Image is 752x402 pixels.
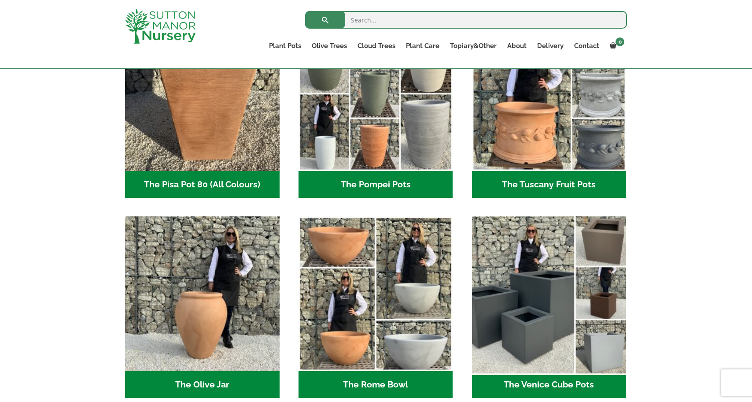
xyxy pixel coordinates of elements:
img: The Tuscany Fruit Pots [472,16,627,171]
h2: The Tuscany Fruit Pots [472,171,627,198]
h2: The Pisa Pot 80 (All Colours) [125,171,280,198]
a: 0 [605,40,627,52]
a: Contact [569,40,605,52]
img: The Pompei Pots [299,16,453,171]
a: Visit product category The Olive Jar [125,216,280,398]
a: Visit product category The Pompei Pots [299,16,453,198]
a: Visit product category The Pisa Pot 80 (All Colours) [125,16,280,198]
a: Plant Pots [264,40,306,52]
a: Visit product category The Rome Bowl [299,216,453,398]
h2: The Venice Cube Pots [472,371,627,398]
h2: The Olive Jar [125,371,280,398]
input: Search... [305,11,627,29]
img: The Olive Jar [125,216,280,371]
a: Olive Trees [306,40,352,52]
a: Visit product category The Tuscany Fruit Pots [472,16,627,198]
a: Plant Care [401,40,445,52]
span: 0 [616,37,624,46]
a: Visit product category The Venice Cube Pots [472,216,627,398]
a: About [502,40,532,52]
a: Delivery [532,40,569,52]
a: Topiary&Other [445,40,502,52]
img: The Venice Cube Pots [468,213,630,375]
img: The Rome Bowl [299,216,453,371]
img: logo [125,9,195,44]
h2: The Pompei Pots [299,171,453,198]
img: The Pisa Pot 80 (All Colours) [125,16,280,171]
h2: The Rome Bowl [299,371,453,398]
a: Cloud Trees [352,40,401,52]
